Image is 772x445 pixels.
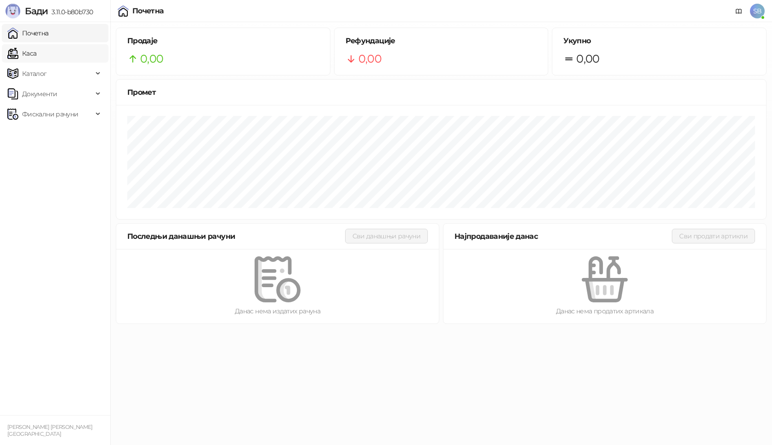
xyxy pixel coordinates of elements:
[22,85,57,103] span: Документи
[7,24,49,42] a: Почетна
[22,105,78,123] span: Фискални рачуни
[732,4,746,18] a: Документација
[7,44,36,63] a: Каса
[48,8,93,16] span: 3.11.0-b80b730
[127,87,755,98] div: Промет
[127,231,345,242] div: Последњи данашњи рачуни
[25,6,48,17] span: Бади
[6,4,20,18] img: Logo
[750,4,765,18] span: SB
[140,50,163,68] span: 0,00
[563,35,755,46] h5: Укупно
[458,306,751,316] div: Данас нема продатих артикала
[345,229,428,243] button: Сви данашњи рачуни
[22,64,47,83] span: Каталог
[576,50,599,68] span: 0,00
[131,306,424,316] div: Данас нема издатих рачуна
[7,424,93,437] small: [PERSON_NAME] [PERSON_NAME] [GEOGRAPHIC_DATA]
[358,50,381,68] span: 0,00
[672,229,755,243] button: Сви продати артикли
[346,35,537,46] h5: Рефундације
[454,231,672,242] div: Најпродаваније данас
[132,7,164,15] div: Почетна
[127,35,319,46] h5: Продаје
